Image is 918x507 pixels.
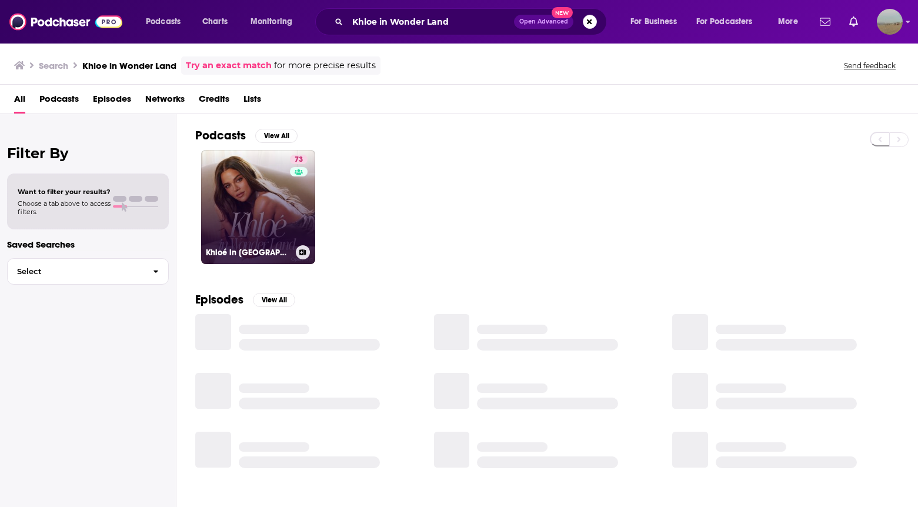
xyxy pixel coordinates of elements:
[186,59,272,72] a: Try an exact match
[689,12,770,31] button: open menu
[202,14,228,30] span: Charts
[844,12,863,32] a: Show notifications dropdown
[195,12,235,31] a: Charts
[195,292,295,307] a: EpisodesView All
[206,248,291,258] h3: Khloé in [GEOGRAPHIC_DATA]
[840,61,899,71] button: Send feedback
[201,150,315,264] a: 73Khloé in [GEOGRAPHIC_DATA]
[39,60,68,71] h3: Search
[622,12,692,31] button: open menu
[18,188,111,196] span: Want to filter your results?
[348,12,514,31] input: Search podcasts, credits, & more...
[195,292,243,307] h2: Episodes
[770,12,813,31] button: open menu
[243,89,261,114] a: Lists
[9,11,122,33] img: Podchaser - Follow, Share and Rate Podcasts
[14,89,25,114] a: All
[18,199,111,216] span: Choose a tab above to access filters.
[93,89,131,114] a: Episodes
[778,14,798,30] span: More
[877,9,903,35] button: Show profile menu
[146,14,181,30] span: Podcasts
[514,15,573,29] button: Open AdvancedNew
[82,60,176,71] h3: Khloe in Wonder Land
[251,14,292,30] span: Monitoring
[290,155,308,164] a: 73
[295,154,303,166] span: 73
[7,145,169,162] h2: Filter By
[145,89,185,114] a: Networks
[195,128,246,143] h2: Podcasts
[8,268,143,275] span: Select
[815,12,835,32] a: Show notifications dropdown
[7,239,169,250] p: Saved Searches
[199,89,229,114] a: Credits
[253,293,295,307] button: View All
[7,258,169,285] button: Select
[138,12,196,31] button: open menu
[39,89,79,114] a: Podcasts
[877,9,903,35] img: User Profile
[274,59,376,72] span: for more precise results
[519,19,568,25] span: Open Advanced
[877,9,903,35] span: Logged in as shenderson
[552,7,573,18] span: New
[255,129,298,143] button: View All
[630,14,677,30] span: For Business
[195,128,298,143] a: PodcastsView All
[242,12,308,31] button: open menu
[696,14,753,30] span: For Podcasters
[326,8,618,35] div: Search podcasts, credits, & more...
